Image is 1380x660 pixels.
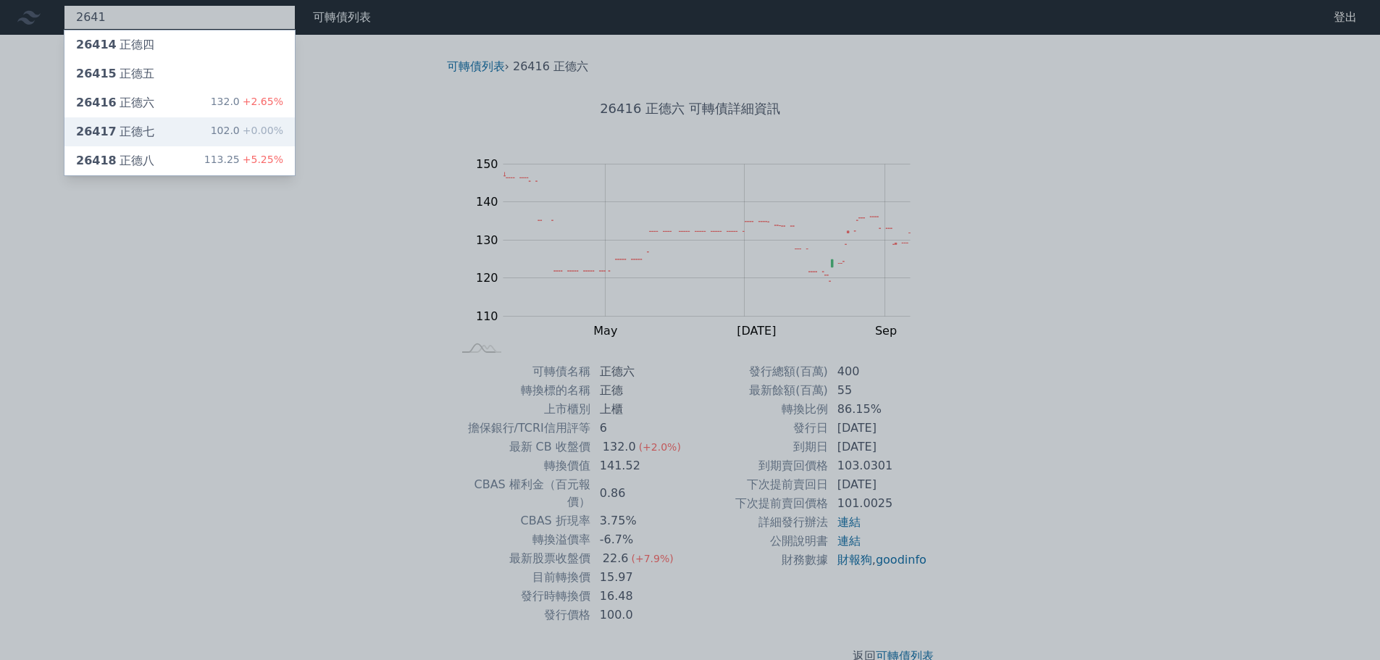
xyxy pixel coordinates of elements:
[240,125,283,136] span: +0.00%
[64,59,295,88] a: 26415正德五
[76,94,154,112] div: 正德六
[211,94,283,112] div: 132.0
[76,152,154,170] div: 正德八
[76,154,117,167] span: 26418
[211,123,283,141] div: 102.0
[240,96,283,107] span: +2.65%
[64,88,295,117] a: 26416正德六 132.0+2.65%
[76,65,154,83] div: 正德五
[240,154,283,165] span: +5.25%
[76,38,117,51] span: 26414
[204,152,283,170] div: 113.25
[64,30,295,59] a: 26414正德四
[64,146,295,175] a: 26418正德八 113.25+5.25%
[64,117,295,146] a: 26417正德七 102.0+0.00%
[76,67,117,80] span: 26415
[76,96,117,109] span: 26416
[76,123,154,141] div: 正德七
[76,125,117,138] span: 26417
[76,36,154,54] div: 正德四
